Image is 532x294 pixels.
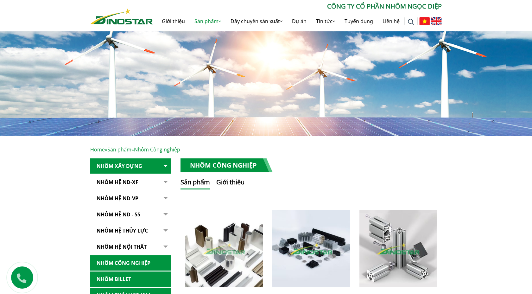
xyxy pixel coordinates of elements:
a: Nhôm Xây dựng [90,158,171,174]
span: Nhôm Công nghiệp [134,146,180,153]
a: Dây chuyền sản xuất [226,11,287,31]
h1: Nhôm Công nghiệp [180,158,273,172]
a: Nhôm Hệ ND-VP [90,191,171,206]
a: Nhôm Hệ ND-XF [90,175,171,190]
a: Nhôm Billet [90,272,171,287]
a: Nhôm hệ thủy lực [90,223,171,239]
img: English [431,17,442,25]
a: Home [90,146,105,153]
a: NHÔM HỆ ND - 55 [90,207,171,222]
p: CÔNG TY CỔ PHẦN NHÔM NGỌC DIỆP [153,2,442,11]
button: Sản phẩm [180,177,210,189]
button: Giới thiệu [216,177,244,189]
a: Sản phẩm [190,11,226,31]
img: Nhôm định hình trong Công nghiệp Cơ khí – Điện tử [272,210,350,287]
span: » » [90,146,180,153]
a: Sản phẩm [107,146,131,153]
a: Tin tức [311,11,340,31]
a: Liên hệ [378,11,404,31]
a: Tuyển dụng [340,11,378,31]
img: Nhôm Dinostar [90,9,153,24]
a: Nhôm hệ nội thất [90,239,171,255]
img: Nhôm định hình trong Công nghiệp Năng lượng [359,210,437,287]
a: Giới thiệu [157,11,190,31]
img: Nhôm định hình trong Công nghiệp Hàng tiêu dùng [185,210,263,287]
img: search [408,19,414,25]
img: Tiếng Việt [419,17,430,25]
a: Dự án [287,11,311,31]
a: Nhôm Công nghiệp [90,255,171,271]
